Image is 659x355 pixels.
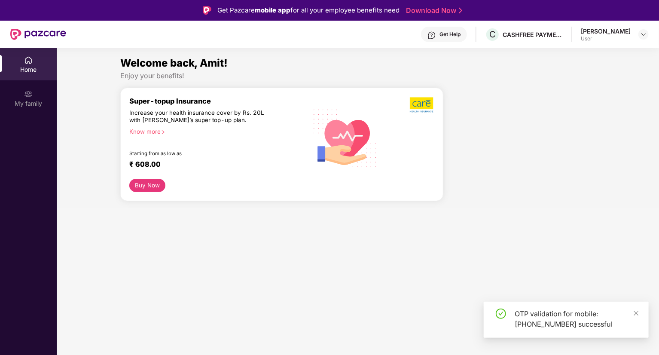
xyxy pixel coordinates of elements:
[581,27,631,35] div: [PERSON_NAME]
[24,90,33,98] img: svg+xml;base64,PHN2ZyB3aWR0aD0iMjAiIGhlaWdodD0iMjAiIHZpZXdCb3g9IjAgMCAyMCAyMCIgZmlsbD0ibm9uZSIgeG...
[129,109,270,125] div: Increase your health insurance cover by Rs. 20L with [PERSON_NAME]’s super top-up plan.
[129,179,166,192] button: Buy Now
[489,29,496,40] span: C
[24,56,33,64] img: svg+xml;base64,PHN2ZyBpZD0iSG9tZSIgeG1sbnM9Imh0dHA6Ly93d3cudzMub3JnLzIwMDAvc3ZnIiB3aWR0aD0iMjAiIG...
[640,31,647,38] img: svg+xml;base64,PHN2ZyBpZD0iRHJvcGRvd24tMzJ4MzIiIHhtbG5zPSJodHRwOi8vd3d3LnczLm9yZy8yMDAwL3N2ZyIgd2...
[503,31,563,39] div: CASHFREE PAYMENTS INDIA PVT. LTD.
[161,130,165,135] span: right
[406,6,460,15] a: Download Now
[129,97,307,105] div: Super-topup Insurance
[203,6,211,15] img: Logo
[217,5,400,15] div: Get Pazcare for all your employee benefits need
[129,150,271,156] div: Starting from as low as
[633,310,639,316] span: close
[459,6,462,15] img: Stroke
[129,128,302,134] div: Know more
[307,99,384,177] img: svg+xml;base64,PHN2ZyB4bWxucz0iaHR0cDovL3d3dy53My5vcmcvMjAwMC9zdmciIHhtbG5zOnhsaW5rPSJodHRwOi8vd3...
[10,29,66,40] img: New Pazcare Logo
[255,6,290,14] strong: mobile app
[129,160,299,170] div: ₹ 608.00
[581,35,631,42] div: User
[439,31,461,38] div: Get Help
[410,97,434,113] img: b5dec4f62d2307b9de63beb79f102df3.png
[427,31,436,40] img: svg+xml;base64,PHN2ZyBpZD0iSGVscC0zMngzMiIgeG1sbnM9Imh0dHA6Ly93d3cudzMub3JnLzIwMDAvc3ZnIiB3aWR0aD...
[496,309,506,319] span: check-circle
[120,57,228,69] span: Welcome back, Amit!
[120,71,596,80] div: Enjoy your benefits!
[515,309,638,329] div: OTP validation for mobile: [PHONE_NUMBER] successful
